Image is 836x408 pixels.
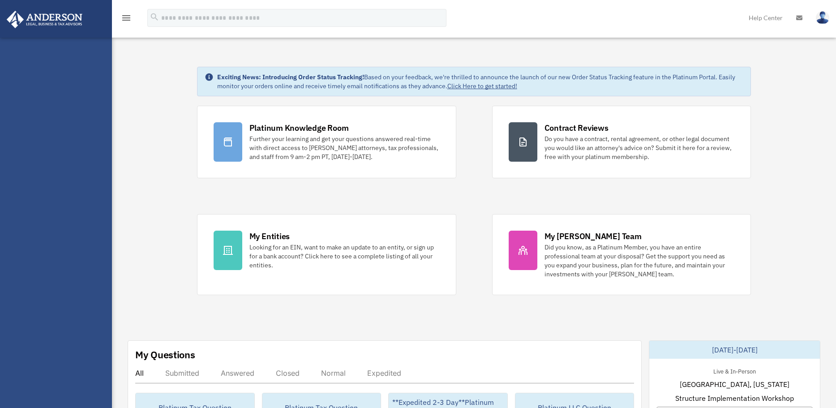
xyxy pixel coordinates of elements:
[217,73,744,90] div: Based on your feedback, we're thrilled to announce the launch of our new Order Status Tracking fe...
[447,82,517,90] a: Click Here to get started!
[217,73,364,81] strong: Exciting News: Introducing Order Status Tracking!
[367,369,401,378] div: Expedited
[165,369,199,378] div: Submitted
[4,11,85,28] img: Anderson Advisors Platinum Portal
[197,106,456,178] a: Platinum Knowledge Room Further your learning and get your questions answered real-time with dire...
[276,369,300,378] div: Closed
[121,13,132,23] i: menu
[135,348,195,361] div: My Questions
[249,134,440,161] div: Further your learning and get your questions answered real-time with direct access to [PERSON_NAM...
[150,12,159,22] i: search
[675,393,794,404] span: Structure Implementation Workshop
[321,369,346,378] div: Normal
[249,243,440,270] div: Looking for an EIN, want to make an update to an entity, or sign up for a bank account? Click her...
[544,134,735,161] div: Do you have a contract, rental agreement, or other legal document you would like an attorney's ad...
[816,11,829,24] img: User Pic
[249,122,349,133] div: Platinum Knowledge Room
[544,243,735,279] div: Did you know, as a Platinum Member, you have an entire professional team at your disposal? Get th...
[492,106,751,178] a: Contract Reviews Do you have a contract, rental agreement, or other legal document you would like...
[249,231,290,242] div: My Entities
[649,341,820,359] div: [DATE]-[DATE]
[221,369,254,378] div: Answered
[544,231,642,242] div: My [PERSON_NAME] Team
[135,369,144,378] div: All
[121,16,132,23] a: menu
[680,379,789,390] span: [GEOGRAPHIC_DATA], [US_STATE]
[544,122,609,133] div: Contract Reviews
[492,214,751,295] a: My [PERSON_NAME] Team Did you know, as a Platinum Member, you have an entire professional team at...
[706,366,763,375] div: Live & In-Person
[197,214,456,295] a: My Entities Looking for an EIN, want to make an update to an entity, or sign up for a bank accoun...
